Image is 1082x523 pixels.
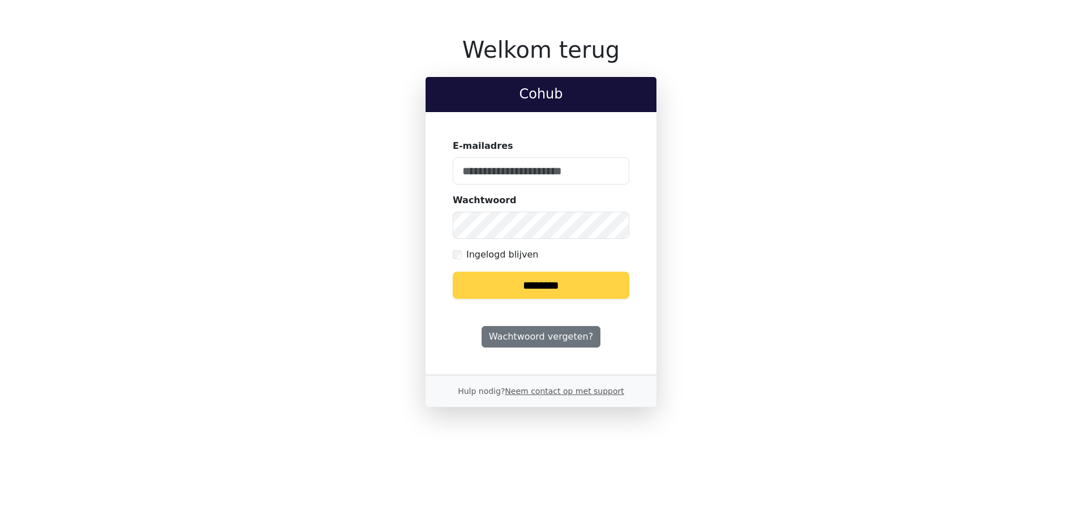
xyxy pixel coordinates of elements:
small: Hulp nodig? [458,387,624,396]
label: Ingelogd blijven [466,248,538,261]
a: Wachtwoord vergeten? [482,326,600,348]
label: E-mailadres [453,139,513,153]
a: Neem contact op met support [505,387,624,396]
h1: Welkom terug [426,36,656,63]
label: Wachtwoord [453,194,517,207]
h2: Cohub [435,86,647,102]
